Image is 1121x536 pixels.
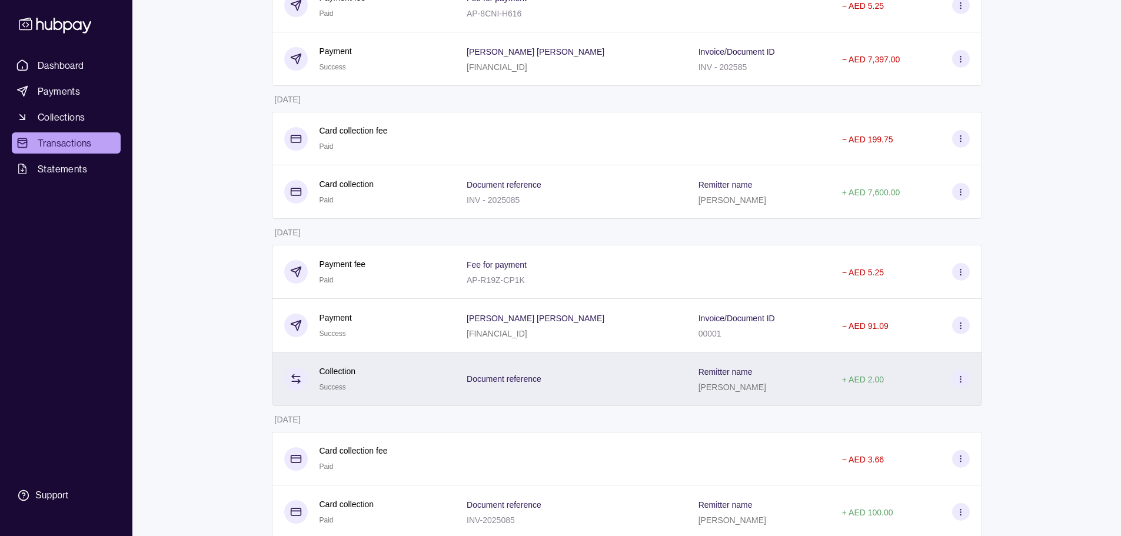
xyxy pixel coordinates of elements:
[698,195,766,205] p: [PERSON_NAME]
[320,63,346,71] span: Success
[12,483,121,508] a: Support
[38,58,84,72] span: Dashboard
[320,9,334,18] span: Paid
[320,498,374,511] p: Card collection
[842,508,893,517] p: + AED 100.00
[842,321,889,331] p: − AED 91.09
[275,95,301,104] p: [DATE]
[12,106,121,128] a: Collections
[320,311,352,324] p: Payment
[698,180,753,189] p: Remitter name
[12,132,121,154] a: Transactions
[275,228,301,237] p: [DATE]
[842,188,900,197] p: + AED 7,600.00
[320,142,334,151] span: Paid
[467,515,515,525] p: INV-2025085
[698,515,766,525] p: [PERSON_NAME]
[698,500,753,510] p: Remitter name
[12,55,121,76] a: Dashboard
[320,365,355,378] p: Collection
[320,45,352,58] p: Payment
[320,196,334,204] span: Paid
[38,84,80,98] span: Payments
[320,258,366,271] p: Payment fee
[320,462,334,471] span: Paid
[698,367,753,377] p: Remitter name
[320,178,374,191] p: Card collection
[35,489,68,502] div: Support
[320,124,388,137] p: Card collection fee
[467,47,604,56] p: [PERSON_NAME] [PERSON_NAME]
[467,9,521,18] p: AP-8CNI-H616
[467,329,527,338] p: [FINANCIAL_ID]
[467,195,520,205] p: INV - 2025085
[320,516,334,524] span: Paid
[698,329,721,338] p: 00001
[320,276,334,284] span: Paid
[467,275,525,285] p: AP-R19Z-CP1K
[467,260,527,269] p: Fee for payment
[320,444,388,457] p: Card collection fee
[467,62,527,72] p: [FINANCIAL_ID]
[698,314,775,323] p: Invoice/Document ID
[38,110,85,124] span: Collections
[698,62,747,72] p: INV - 202585
[12,158,121,179] a: Statements
[842,55,900,64] p: − AED 7,397.00
[467,314,604,323] p: [PERSON_NAME] [PERSON_NAME]
[320,329,346,338] span: Success
[320,383,346,391] span: Success
[38,162,87,176] span: Statements
[275,415,301,424] p: [DATE]
[842,1,884,11] p: − AED 5.25
[698,382,766,392] p: [PERSON_NAME]
[38,136,92,150] span: Transactions
[842,268,884,277] p: − AED 5.25
[12,81,121,102] a: Payments
[467,500,541,510] p: Document reference
[842,135,893,144] p: − AED 199.75
[842,375,884,384] p: + AED 2.00
[467,180,541,189] p: Document reference
[698,47,775,56] p: Invoice/Document ID
[467,374,541,384] p: Document reference
[842,455,884,464] p: − AED 3.66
